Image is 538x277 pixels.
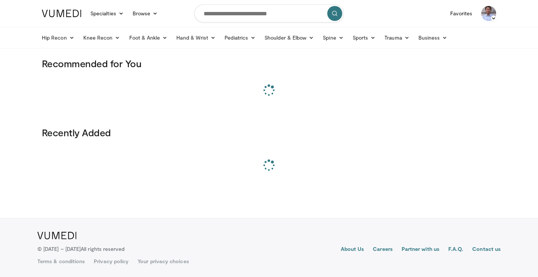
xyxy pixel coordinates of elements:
a: Specialties [86,6,128,21]
a: Trauma [380,30,414,45]
a: Browse [128,6,163,21]
a: Sports [348,30,380,45]
h3: Recently Added [42,127,496,138]
a: Spine [318,30,348,45]
a: F.A.Q. [448,245,463,254]
a: Privacy policy [94,258,129,265]
a: Business [414,30,452,45]
img: VuMedi Logo [37,232,77,239]
a: Terms & conditions [37,258,85,265]
a: Foot & Ankle [125,30,172,45]
a: Your privacy choices [137,258,189,265]
img: VuMedi Logo [42,10,81,17]
p: © [DATE] – [DATE] [37,245,125,253]
h3: Recommended for You [42,57,496,69]
a: Careers [373,245,393,254]
a: Contact us [472,245,501,254]
a: About Us [341,245,364,254]
a: Pediatrics [220,30,260,45]
input: Search topics, interventions [194,4,344,22]
a: Hand & Wrist [172,30,220,45]
a: Partner with us [402,245,439,254]
a: Hip Recon [37,30,79,45]
a: Shoulder & Elbow [260,30,318,45]
img: Avatar [481,6,496,21]
a: Knee Recon [79,30,125,45]
a: Favorites [446,6,477,21]
span: All rights reserved [81,246,124,252]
